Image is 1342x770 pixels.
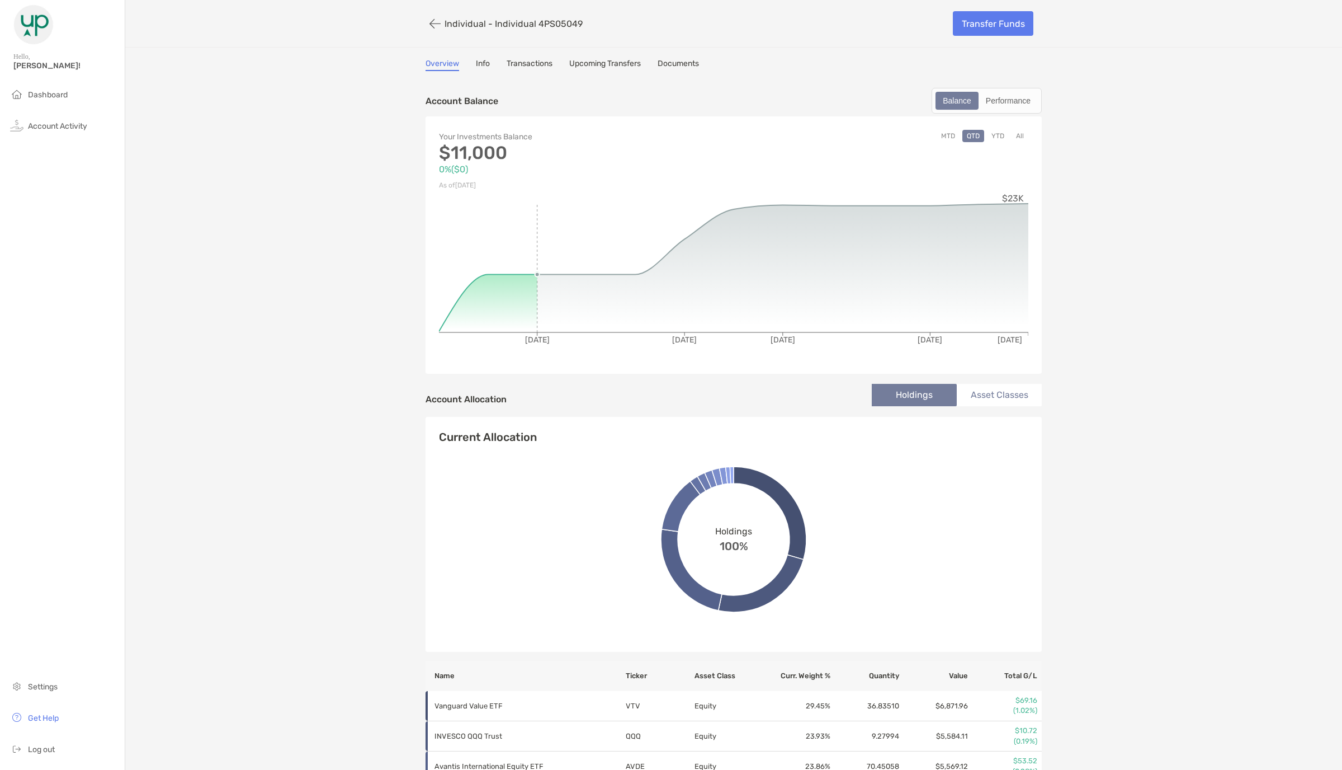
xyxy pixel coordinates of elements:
p: $53.52 [969,756,1037,766]
button: All [1012,130,1028,142]
p: Individual - Individual 4PS05049 [445,18,583,29]
span: Account Activity [28,121,87,131]
td: 29.45 % [763,691,831,721]
td: $5,584.11 [900,721,968,752]
h4: Current Allocation [439,430,537,444]
th: Total G/L [968,661,1042,691]
td: $6,871.96 [900,691,968,721]
th: Value [900,661,968,691]
th: Ticker [625,661,694,691]
tspan: [DATE] [998,335,1022,345]
p: Account Balance [426,94,498,108]
button: YTD [987,130,1009,142]
th: Name [426,661,625,691]
span: Holdings [715,526,752,537]
div: Balance [937,93,977,109]
span: Dashboard [28,90,68,100]
tspan: $23K [1002,193,1024,204]
p: INVESCO QQQ Trust [434,729,591,743]
span: 100% [720,537,748,553]
img: household icon [10,87,23,101]
td: 9.27994 [831,721,900,752]
p: Vanguard Value ETF [434,699,591,713]
a: Documents [658,59,699,71]
td: 36.83510 [831,691,900,721]
div: segmented control [932,88,1042,114]
p: (1.02%) [969,706,1037,716]
td: Equity [694,691,763,721]
th: Curr. Weight % [763,661,831,691]
td: VTV [625,691,694,721]
td: Equity [694,721,763,752]
th: Asset Class [694,661,763,691]
tspan: [DATE] [918,335,942,345]
span: Get Help [28,713,59,723]
p: (0.19%) [969,736,1037,746]
td: QQQ [625,721,694,752]
img: Zoe Logo [13,4,54,45]
th: Quantity [831,661,900,691]
div: Performance [980,93,1037,109]
a: Transactions [507,59,552,71]
p: 0% ( $0 ) [439,162,734,176]
a: Transfer Funds [953,11,1033,36]
p: $69.16 [969,696,1037,706]
td: 23.93 % [763,721,831,752]
span: [PERSON_NAME]! [13,61,118,71]
li: Asset Classes [957,384,1042,406]
tspan: [DATE] [525,335,550,345]
li: Holdings [872,384,957,406]
img: activity icon [10,119,23,132]
p: $10.72 [969,726,1037,736]
button: MTD [937,130,960,142]
img: get-help icon [10,711,23,724]
button: QTD [962,130,984,142]
tspan: [DATE] [672,335,697,345]
a: Overview [426,59,459,71]
p: As of [DATE] [439,179,734,192]
a: Upcoming Transfers [569,59,641,71]
img: logout icon [10,742,23,755]
img: settings icon [10,679,23,693]
span: Log out [28,745,55,754]
tspan: [DATE] [771,335,795,345]
span: Settings [28,682,58,692]
a: Info [476,59,490,71]
h4: Account Allocation [426,394,507,405]
p: Your Investments Balance [439,130,734,144]
p: $11,000 [439,146,734,160]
